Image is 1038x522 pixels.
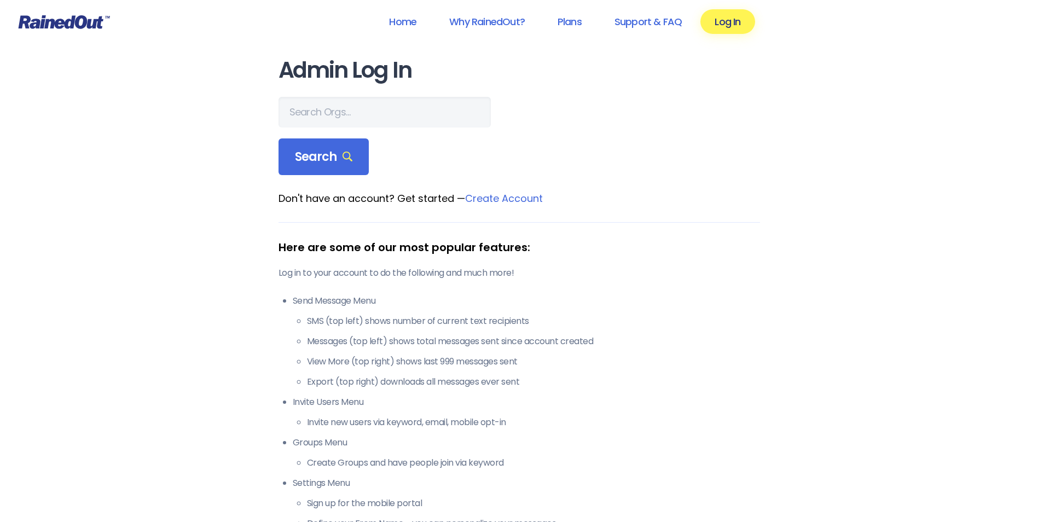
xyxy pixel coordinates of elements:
li: Messages (top left) shows total messages sent since account created [307,335,760,348]
a: Plans [543,9,596,34]
li: Sign up for the mobile portal [307,497,760,510]
span: Search [295,149,353,165]
input: Search Orgs… [279,97,491,127]
li: SMS (top left) shows number of current text recipients [307,315,760,328]
li: Groups Menu [293,436,760,469]
li: Create Groups and have people join via keyword [307,456,760,469]
li: View More (top right) shows last 999 messages sent [307,355,760,368]
a: Create Account [465,192,543,205]
a: Why RainedOut? [435,9,539,34]
a: Support & FAQ [600,9,696,34]
a: Home [375,9,431,34]
a: Log In [700,9,755,34]
p: Log in to your account to do the following and much more! [279,266,760,280]
div: Here are some of our most popular features: [279,239,760,256]
li: Invite Users Menu [293,396,760,429]
h1: Admin Log In [279,58,760,83]
li: Send Message Menu [293,294,760,388]
li: Invite new users via keyword, email, mobile opt-in [307,416,760,429]
li: Export (top right) downloads all messages ever sent [307,375,760,388]
div: Search [279,138,369,176]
